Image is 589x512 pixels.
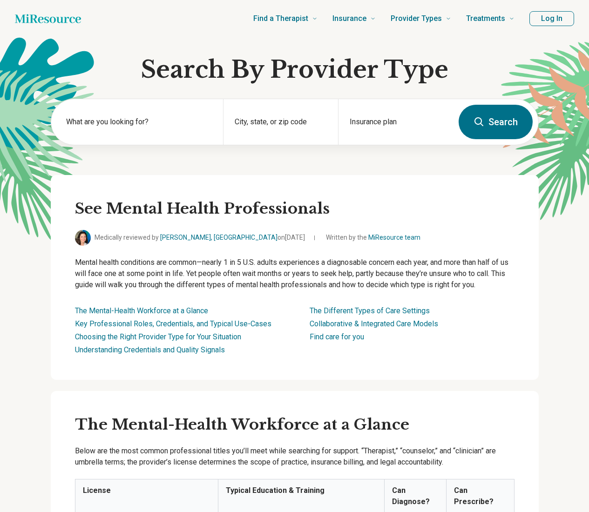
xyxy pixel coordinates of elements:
a: Key Professional Roles, Credentials, and Typical Use-Cases [75,319,271,328]
a: Choosing the Right Provider Type for Your Situation [75,332,241,341]
a: Understanding Credentials and Quality Signals [75,345,225,354]
button: Search [459,105,533,139]
span: Medically reviewed by [95,233,305,243]
span: Find a Therapist [253,12,308,25]
a: MiResource team [368,234,420,241]
h2: See Mental Health Professionals [75,199,515,219]
a: [PERSON_NAME], [GEOGRAPHIC_DATA] [160,234,278,241]
span: on [DATE] [278,234,305,241]
p: Mental health conditions are common—nearly 1 in 5 U.S. adults experiences a diagnosable concern e... [75,257,515,290]
a: The Mental-Health Workforce at a Glance [75,306,208,315]
label: What are you looking for? [66,116,212,128]
a: The Different Types of Care Settings [310,306,430,315]
p: Below are the most common professional titles you’ll meet while searching for support. “Therapist... [75,445,515,468]
h3: The Mental-Health Workforce at a Glance [75,415,515,435]
span: Insurance [332,12,366,25]
button: Log In [529,11,574,26]
span: Treatments [466,12,505,25]
a: Collaborative & Integrated Care Models [310,319,438,328]
span: Provider Types [391,12,442,25]
span: Written by the [326,233,420,243]
a: Find care for you [310,332,364,341]
a: Home page [15,9,81,28]
h1: Search By Provider Type [51,56,539,84]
